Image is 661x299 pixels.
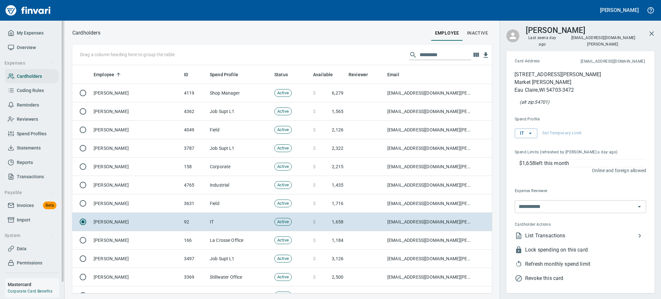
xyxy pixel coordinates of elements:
[5,112,59,127] a: Reviewers
[515,222,598,228] span: Cardholder Actions
[207,176,272,194] td: Industrial
[275,182,291,188] span: Active
[349,71,368,78] span: Reviewer
[520,99,549,105] p: At the pump (or any AVS check), this zip will also be accepted
[313,90,316,96] span: $
[385,213,475,231] td: [EMAIL_ADDRESS][DOMAIN_NAME][PERSON_NAME]
[313,71,333,78] span: Available
[5,26,59,40] a: My Expenses
[72,29,100,37] nav: breadcrumb
[313,292,316,299] span: $
[207,139,272,158] td: Job Supt L1
[274,71,296,78] span: Status
[181,102,207,121] td: 4362
[525,260,646,268] span: Refresh monthly spend limit
[332,237,343,243] span: 1,184
[181,84,207,102] td: 4119
[539,36,556,46] time: a day ago
[385,158,475,176] td: [EMAIL_ADDRESS][DOMAIN_NAME][PERSON_NAME]
[80,51,175,58] p: Drag a column heading here to group the table
[207,213,272,231] td: IT
[515,116,592,123] span: Spend Profile
[526,35,559,48] span: Last seen
[514,86,601,94] p: Eau Claire , WI 54703-3472
[181,250,207,268] td: 3497
[332,163,343,170] span: 2,215
[4,3,52,18] img: Finvari
[17,115,38,123] span: Reviewers
[181,121,207,139] td: 4049
[313,163,316,170] span: $
[207,231,272,250] td: La Crosse Office
[5,189,53,197] span: Payable
[207,158,272,176] td: Corporate
[5,213,59,227] a: Import
[514,71,601,78] p: [STREET_ADDRESS][PERSON_NAME]
[181,139,207,158] td: 3787
[313,182,316,188] span: $
[385,121,475,139] td: [EMAIL_ADDRESS][DOMAIN_NAME][PERSON_NAME]
[519,160,646,167] p: $1,658 left this month
[515,58,560,65] span: Card Address
[275,108,291,115] span: Active
[525,246,646,254] span: Lock spending on this card
[207,250,272,268] td: Job Supt L1
[8,289,52,294] a: Corporate Card Benefits
[515,129,537,138] button: IT
[91,121,181,139] td: [PERSON_NAME]
[184,71,188,78] span: ID
[207,268,272,286] td: Stillwater Office
[5,242,59,256] a: Data
[332,274,343,280] span: 2,500
[332,219,343,225] span: 1,658
[275,274,291,280] span: Active
[385,139,475,158] td: [EMAIL_ADDRESS][DOMAIN_NAME][PERSON_NAME]
[5,59,53,67] span: Expenses
[332,108,343,115] span: 1,565
[313,255,316,262] span: $
[385,250,475,268] td: [EMAIL_ADDRESS][DOMAIN_NAME][PERSON_NAME]
[5,98,59,112] a: Reminders
[600,7,639,14] h5: [PERSON_NAME]
[181,176,207,194] td: 4765
[17,130,46,138] span: Spend Profiles
[2,230,56,242] button: System
[17,159,33,167] span: Reports
[385,176,475,194] td: [EMAIL_ADDRESS][DOMAIN_NAME][PERSON_NAME]
[385,84,475,102] td: [EMAIL_ADDRESS][DOMAIN_NAME][PERSON_NAME]
[184,71,197,78] span: ID
[560,58,645,65] span: This is the email address for cardholder receipts
[525,232,636,240] span: List Transactions
[313,237,316,243] span: $
[510,167,646,174] p: Online and foreign allowed
[17,44,36,52] span: Overview
[515,149,631,156] span: Spend Limits (refreshed by [PERSON_NAME] a day ago)
[275,219,291,225] span: Active
[332,90,343,96] span: 6,279
[387,71,399,78] span: Email
[181,231,207,250] td: 166
[207,84,272,102] td: Shop Manager
[435,29,459,37] span: employee
[332,255,343,262] span: 3,126
[2,57,56,69] button: Expenses
[91,176,181,194] td: [PERSON_NAME]
[313,127,316,133] span: $
[17,87,44,95] span: Coding Rules
[515,188,596,194] span: Expense Reviewer
[275,127,291,133] span: Active
[275,237,291,243] span: Active
[91,194,181,213] td: [PERSON_NAME]
[541,129,583,138] button: Set Temporary Limit
[5,141,59,155] a: Statements
[207,102,272,121] td: Job Supt L1
[181,213,207,231] td: 92
[385,231,475,250] td: [EMAIL_ADDRESS][DOMAIN_NAME][PERSON_NAME]
[514,78,601,86] p: Market [PERSON_NAME]
[91,139,181,158] td: [PERSON_NAME]
[5,69,59,84] a: Cardholders
[17,101,39,109] span: Reminders
[5,127,59,141] a: Spend Profiles
[8,281,59,288] h6: Mastercard
[207,121,272,139] td: Field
